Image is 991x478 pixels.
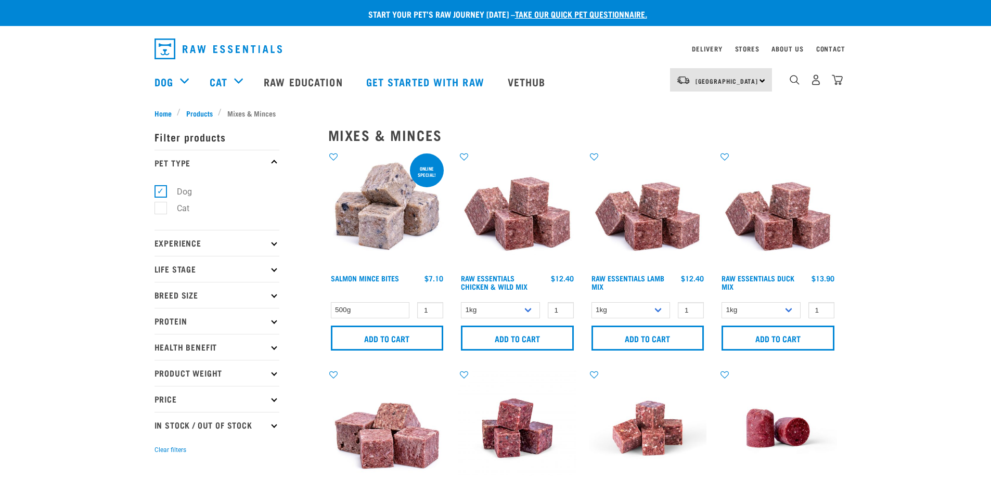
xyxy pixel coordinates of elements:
a: Get started with Raw [356,61,497,102]
input: Add to cart [461,326,574,351]
input: Add to cart [722,326,834,351]
a: Salmon Mince Bites [331,276,399,280]
p: Price [155,386,279,412]
a: Raw Essentials Duck Mix [722,276,794,288]
p: Health Benefit [155,334,279,360]
a: Contact [816,47,845,50]
p: Filter products [155,124,279,150]
a: Vethub [497,61,559,102]
img: home-icon@2x.png [832,74,843,85]
img: ?1041 RE Lamb Mix 01 [719,151,837,269]
a: Raw Essentials Lamb Mix [591,276,664,288]
p: Protein [155,308,279,334]
h2: Mixes & Minces [328,127,837,143]
a: Stores [735,47,760,50]
img: 1141 Salmon Mince 01 [328,151,446,269]
a: About Us [771,47,803,50]
div: $12.40 [551,274,574,282]
nav: dropdown navigation [146,34,845,63]
a: Raw Education [253,61,355,102]
label: Dog [160,185,196,198]
input: 1 [417,302,443,318]
div: $12.40 [681,274,704,282]
img: Pile Of Cubed Chicken Wild Meat Mix [458,151,576,269]
p: Breed Size [155,282,279,308]
a: Dog [155,74,173,89]
div: $13.90 [812,274,834,282]
button: Clear filters [155,445,186,455]
input: Add to cart [591,326,704,351]
p: Life Stage [155,256,279,282]
a: take our quick pet questionnaire. [515,11,647,16]
input: 1 [808,302,834,318]
div: $7.10 [424,274,443,282]
img: ?1041 RE Lamb Mix 01 [589,151,707,269]
img: home-icon-1@2x.png [790,75,800,85]
p: Product Weight [155,360,279,386]
nav: breadcrumbs [155,108,837,119]
input: 1 [678,302,704,318]
div: ONLINE SPECIAL! [410,161,444,183]
input: Add to cart [331,326,444,351]
p: Pet Type [155,150,279,176]
span: Home [155,108,172,119]
a: Products [181,108,218,119]
a: Cat [210,74,227,89]
img: user.png [810,74,821,85]
span: [GEOGRAPHIC_DATA] [696,79,758,83]
input: 1 [548,302,574,318]
a: Delivery [692,47,722,50]
label: Cat [160,202,194,215]
p: In Stock / Out Of Stock [155,412,279,438]
span: Products [186,108,213,119]
p: Experience [155,230,279,256]
a: Home [155,108,177,119]
img: van-moving.png [676,75,690,85]
img: Raw Essentials Logo [155,38,282,59]
a: Raw Essentials Chicken & Wild Mix [461,276,527,288]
